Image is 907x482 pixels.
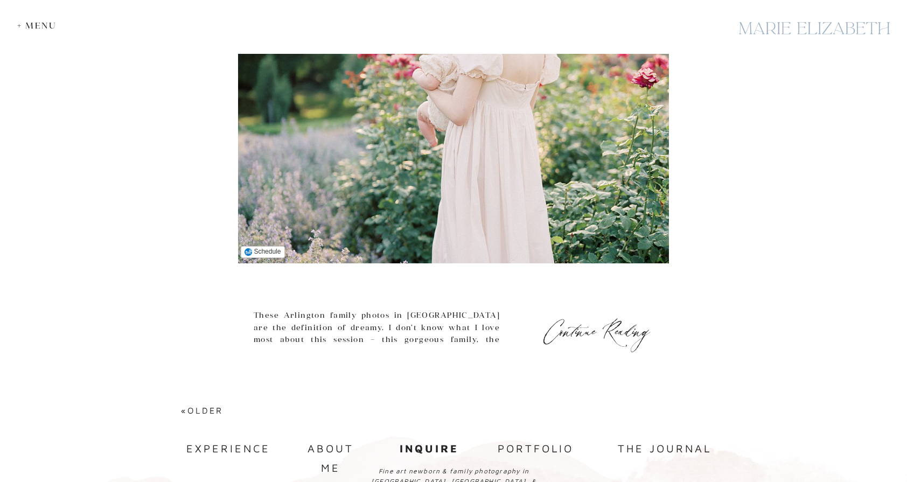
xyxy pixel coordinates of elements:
[17,20,62,31] div: + Menu
[395,439,463,457] a: inquire
[495,439,576,459] a: portfolio
[181,406,223,415] a: «Older
[186,439,267,458] a: experience
[295,439,366,457] a: about me
[400,442,459,455] b: inquire
[608,439,721,457] a: the journal
[540,320,653,334] a: Continue Reading
[238,32,669,263] img: A Woman In A Pink Dress Walks Through Bon Air Rose Garden With Her Baby During Her Arlington Fami...
[241,246,285,258] button: Schedule
[254,248,281,255] span: Schedule
[254,309,500,394] p: These Arlington family photos in [GEOGRAPHIC_DATA] are the definition of dreamy. I don’t know wha...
